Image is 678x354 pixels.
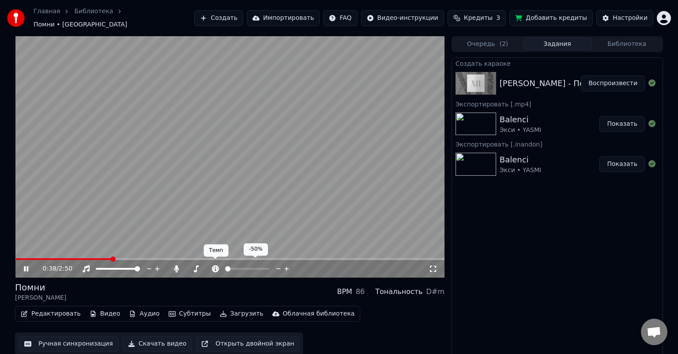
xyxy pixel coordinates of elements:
span: Помни • [GEOGRAPHIC_DATA] [34,20,127,29]
button: Создать [194,10,243,26]
button: Задания [523,38,592,50]
button: Ручная синхронизация [19,336,119,352]
button: FAQ [323,10,357,26]
button: Добавить кредиты [509,10,593,26]
div: Экспортировать [.mp4] [452,98,663,109]
div: Экси • YASMI [500,166,541,175]
span: Кредиты [464,14,493,23]
button: Видео [86,308,124,320]
span: 3 [496,14,500,23]
div: Balenci [500,113,541,126]
button: Воспроизвести [581,75,645,91]
a: Открытый чат [641,319,667,345]
div: Темп [204,245,229,257]
span: 0:38 [43,264,56,273]
button: Открыть двойной экран [196,336,300,352]
button: Настройки [596,10,653,26]
button: Субтитры [165,308,215,320]
button: Показать [599,156,645,172]
div: D#m [426,286,444,297]
button: Библиотека [592,38,662,50]
div: -50% [244,243,268,256]
button: Кредиты3 [448,10,506,26]
button: Показать [599,116,645,132]
div: Помни [15,281,66,294]
div: Экспортировать [.inandon] [452,139,663,149]
div: Облачная библиотека [283,309,355,318]
button: Очередь [453,38,523,50]
div: Создать караоке [452,58,663,68]
nav: breadcrumb [34,7,194,29]
img: youka [7,9,25,27]
button: Загрузить [216,308,267,320]
div: [PERSON_NAME] - Помни [500,77,601,90]
div: Balenci [500,154,541,166]
a: Библиотека [74,7,113,16]
div: Настройки [613,14,648,23]
div: / [43,264,64,273]
div: 86 [356,286,365,297]
button: Скачать видео [122,336,192,352]
a: Главная [34,7,60,16]
button: Аудио [125,308,163,320]
div: Экси • YASMI [500,126,541,135]
div: BPM [337,286,352,297]
span: ( 2 ) [499,40,508,49]
button: Импортировать [247,10,320,26]
div: [PERSON_NAME] [15,294,66,302]
span: 2:50 [59,264,72,273]
div: Тональность [375,286,422,297]
button: Редактировать [17,308,84,320]
button: Видео-инструкции [361,10,444,26]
